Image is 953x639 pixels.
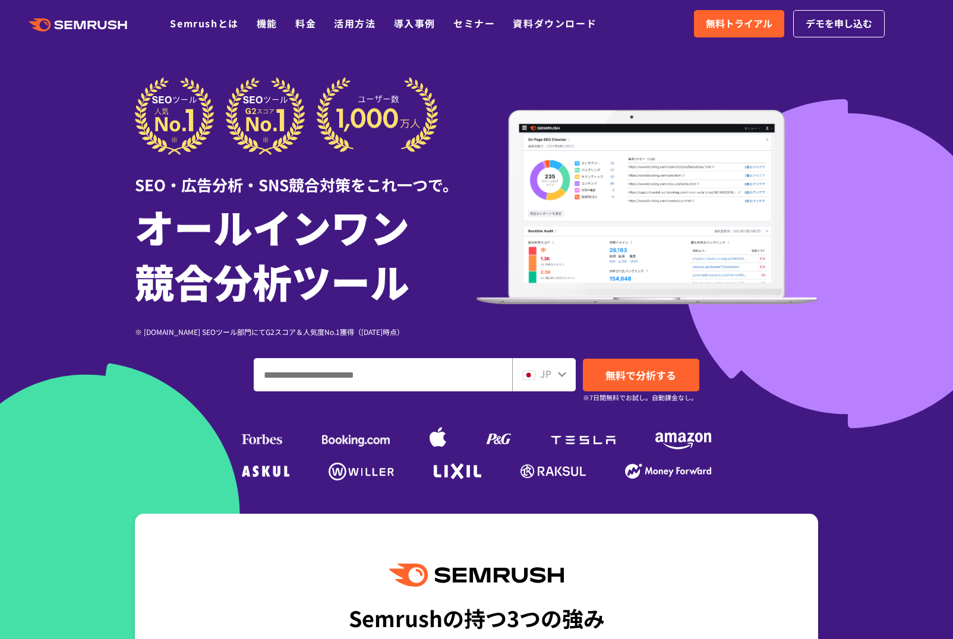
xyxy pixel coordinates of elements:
[257,16,277,30] a: 機能
[170,16,238,30] a: Semrushとは
[793,10,885,37] a: デモを申し込む
[295,16,316,30] a: 料金
[453,16,495,30] a: セミナー
[583,359,699,391] a: 無料で分析する
[254,359,512,391] input: ドメイン、キーワードまたはURLを入力してください
[605,368,676,382] span: 無料で分析する
[806,16,872,31] span: デモを申し込む
[706,16,772,31] span: 無料トライアル
[583,392,698,403] small: ※7日間無料でお試し。自動課金なし。
[540,366,551,381] span: JP
[389,564,564,587] img: Semrush
[694,10,784,37] a: 無料トライアル
[135,199,476,308] h1: オールインワン 競合分析ツール
[394,16,436,30] a: 導入事例
[135,326,476,337] div: ※ [DOMAIN_NAME] SEOツール部門にてG2スコア＆人気度No.1獲得（[DATE]時点）
[513,16,597,30] a: 資料ダウンロード
[135,155,476,196] div: SEO・広告分析・SNS競合対策をこれ一つで。
[334,16,375,30] a: 活用方法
